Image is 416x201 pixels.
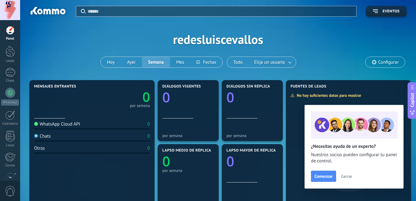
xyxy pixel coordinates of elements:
span: Elija un usuario [253,58,286,66]
div: Correo [1,164,19,168]
div: Chats [34,133,51,139]
div: 0 [147,121,150,127]
span: Eventos [383,9,400,14]
button: Semana [142,57,170,67]
span: Cerrar [341,174,352,178]
button: Elija un usuario [249,57,296,67]
div: Leads [1,59,19,63]
button: Mes [170,57,190,67]
button: Todo [227,57,249,67]
div: por semana [162,133,214,138]
button: Hoy [101,57,121,67]
text: 0 [142,88,150,106]
div: por semana [226,133,278,138]
text: 0 [162,152,170,170]
span: Nuestros socios pueden configurar tu panel de control. [311,152,397,164]
div: 0 [147,145,150,151]
text: 0 [162,88,170,106]
h2: ¿Necesitas ayuda de un experto? [311,143,397,149]
span: Fuentes de leads [291,84,326,89]
span: Configurar [378,60,399,65]
div: Chats [1,79,19,83]
span: Diálogos vigentes [162,84,201,89]
span: Lapso mayor de réplica [226,148,276,153]
div: WhatsApp [1,100,19,105]
div: Otros [34,145,45,151]
button: Fechas [190,57,222,67]
span: Diálogos sin réplica [226,84,270,89]
text: 0 [226,88,234,106]
span: Lapso medio de réplica [162,148,211,153]
button: Eventos [366,6,407,17]
div: 0 [147,133,150,139]
div: No hay suficientes datos para mostrar [290,93,366,98]
button: Cerrar [338,172,355,181]
div: Calendario [1,122,19,126]
span: Mensajes entrantes [34,84,76,89]
text: 0 [226,152,234,170]
span: Comenzar [314,174,333,178]
button: Comenzar [311,171,336,182]
button: Ayer [121,57,142,67]
img: WhatsApp Cloud API [34,122,38,126]
div: por semana [162,168,214,173]
a: 0 [92,88,150,106]
span: Copilot [409,93,415,107]
img: Chats [34,134,38,138]
div: Listas [1,143,19,148]
div: por semana [130,104,150,107]
div: WhatsApp Cloud API [34,121,80,127]
div: Panel [1,37,19,41]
